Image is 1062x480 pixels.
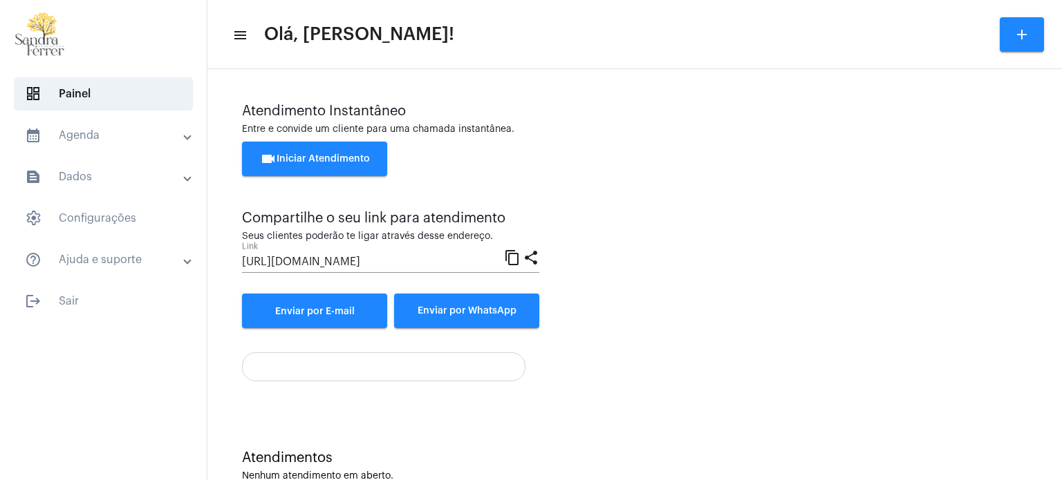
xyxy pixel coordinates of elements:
mat-icon: sidenav icon [25,293,41,309]
button: Enviar por WhatsApp [394,294,539,328]
mat-icon: sidenav icon [25,251,41,268]
mat-icon: content_copy [504,249,521,265]
span: Iniciar Atendimento [260,154,370,164]
mat-expansion-panel-header: sidenav iconAgenda [8,119,207,152]
div: Compartilhe o seu link para atendimento [242,211,539,226]
span: Enviar por WhatsApp [418,306,516,316]
span: Painel [14,77,193,111]
span: sidenav icon [25,86,41,102]
mat-icon: add [1014,26,1030,43]
mat-panel-title: Dados [25,169,185,185]
span: sidenav icon [25,210,41,227]
div: Atendimentos [242,450,1027,465]
div: Seus clientes poderão te ligar através desse endereço. [242,231,539,242]
mat-icon: videocam [260,151,277,167]
mat-icon: sidenav icon [25,169,41,185]
mat-icon: sidenav icon [232,27,246,44]
span: Configurações [14,202,193,235]
span: Enviar por E-mail [275,307,355,316]
button: Iniciar Atendimento [242,142,387,176]
mat-panel-title: Ajuda e suporte [25,251,185,268]
div: Entre e convide um cliente para uma chamada instantânea. [242,124,1027,135]
span: Sair [14,285,193,318]
mat-icon: share [523,249,539,265]
span: Olá, [PERSON_NAME]! [264,23,454,46]
img: 87cae55a-51f6-9edc-6e8c-b06d19cf5cca.png [11,7,69,62]
mat-expansion-panel-header: sidenav iconAjuda e suporte [8,243,207,276]
mat-icon: sidenav icon [25,127,41,144]
a: Enviar por E-mail [242,294,387,328]
div: Atendimento Instantâneo [242,104,1027,119]
mat-expansion-panel-header: sidenav iconDados [8,160,207,193]
mat-panel-title: Agenda [25,127,185,144]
